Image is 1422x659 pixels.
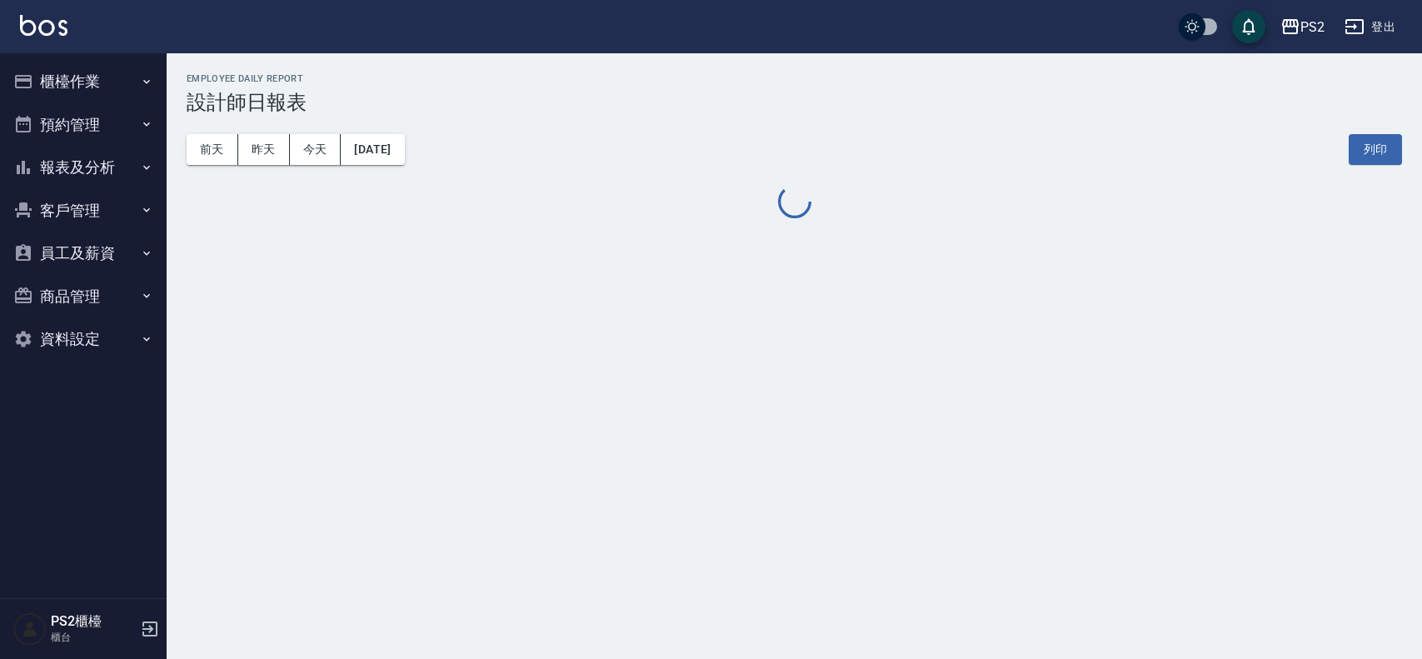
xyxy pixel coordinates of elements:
[238,134,290,165] button: 昨天
[1300,17,1325,37] div: PS2
[7,60,160,103] button: 櫃檯作業
[7,232,160,275] button: 員工及薪資
[20,15,67,36] img: Logo
[290,134,342,165] button: 今天
[187,134,238,165] button: 前天
[13,612,47,646] img: Person
[7,103,160,147] button: 預約管理
[341,134,404,165] button: [DATE]
[187,91,1402,114] h3: 設計師日報表
[1338,12,1402,42] button: 登出
[1232,10,1265,43] button: save
[7,317,160,361] button: 資料設定
[187,73,1402,84] h2: Employee Daily Report
[51,630,136,645] p: 櫃台
[7,275,160,318] button: 商品管理
[51,613,136,630] h5: PS2櫃檯
[1274,10,1331,44] button: PS2
[7,189,160,232] button: 客戶管理
[7,146,160,189] button: 報表及分析
[1349,134,1402,165] button: 列印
